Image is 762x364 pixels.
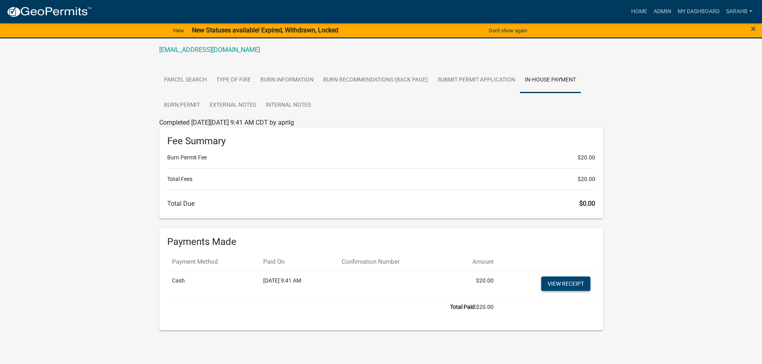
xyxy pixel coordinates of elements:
[159,119,294,126] span: Completed [DATE][DATE] 9:41 AM CDT by aprilg
[674,4,723,19] a: My Dashboard
[159,93,205,118] a: Burn Permit
[167,236,595,248] h6: Payments Made
[433,68,520,93] a: Submit Permit Application
[751,24,756,34] button: Close
[520,68,581,93] a: In-House Payment
[579,200,595,207] span: $0.00
[318,68,433,93] a: Burn Recommendations (Back Page)
[159,68,212,93] a: Parcel search
[256,68,318,93] a: Burn Information
[167,175,595,183] li: Total Fees
[448,253,498,271] th: Amount
[258,271,337,298] td: [DATE] 9:41 AM
[167,153,595,162] li: Burn Permit Fee
[723,4,756,19] a: sarahb
[751,23,756,34] span: ×
[650,4,674,19] a: Admin
[167,135,595,147] h6: Fee Summary
[261,93,316,118] a: Internal Notes
[628,4,650,19] a: Home
[159,46,260,54] a: [EMAIL_ADDRESS][DOMAIN_NAME]
[337,253,448,271] th: Confirmation Number
[167,253,258,271] th: Payment Method
[212,68,256,93] a: Type Of Fire
[541,276,590,291] a: View receipt
[578,153,595,162] span: $20.00
[205,93,261,118] a: External Notes
[448,271,498,298] td: $20.00
[192,26,338,34] strong: New Statuses available! Expired, Withdrawn, Locked
[450,304,476,310] b: Total Paid:
[258,253,337,271] th: Paid On
[167,200,595,207] h6: Total Due
[578,175,595,183] span: $20.00
[167,298,498,316] td: $20.00
[167,271,258,298] td: Cash
[170,24,187,37] a: View
[486,24,530,37] button: Don't show again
